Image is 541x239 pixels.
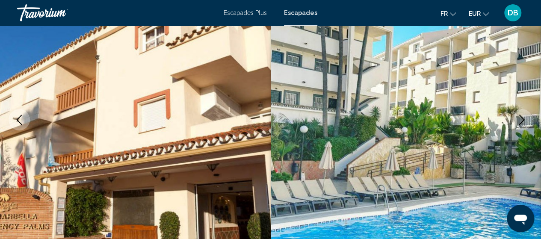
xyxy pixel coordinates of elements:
[17,4,215,21] a: Travorium
[284,9,317,16] a: Escapades
[469,7,489,20] button: Changer de devise
[469,10,481,17] font: EUR
[9,109,30,130] button: Previous image
[224,9,267,16] a: Escapades Plus
[440,10,448,17] font: fr
[508,8,518,17] font: DB
[511,109,532,130] button: Next image
[440,7,456,20] button: Changer de langue
[507,205,534,232] iframe: Bouton de lancement de la fenêtre de messagerie
[502,4,524,22] button: Menu utilisateur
